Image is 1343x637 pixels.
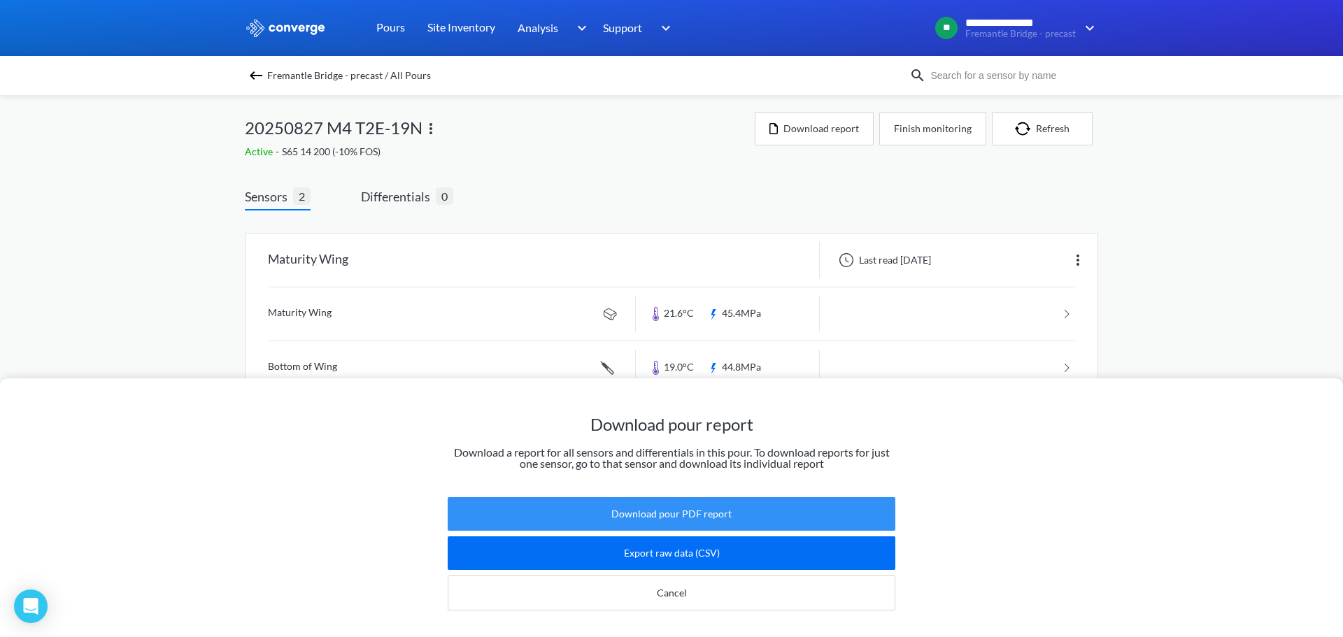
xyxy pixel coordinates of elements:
[245,19,326,37] img: logo_ewhite.svg
[248,67,264,84] img: backspace.svg
[965,29,1076,39] span: Fremantle Bridge - precast
[267,66,431,85] span: Fremantle Bridge - precast / All Pours
[448,536,895,570] button: Export raw data (CSV)
[518,19,558,36] span: Analysis
[448,447,895,469] p: Download a report for all sensors and differentials in this pour. To download reports for just on...
[448,413,895,436] h1: Download pour report
[568,20,590,36] img: downArrow.svg
[1076,20,1098,36] img: downArrow.svg
[603,19,642,36] span: Support
[448,497,895,531] button: Download pour PDF report
[909,67,926,84] img: icon-search.svg
[652,20,674,36] img: downArrow.svg
[448,575,895,610] button: Cancel
[14,589,48,623] div: Open Intercom Messenger
[926,68,1095,83] input: Search for a sensor by name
